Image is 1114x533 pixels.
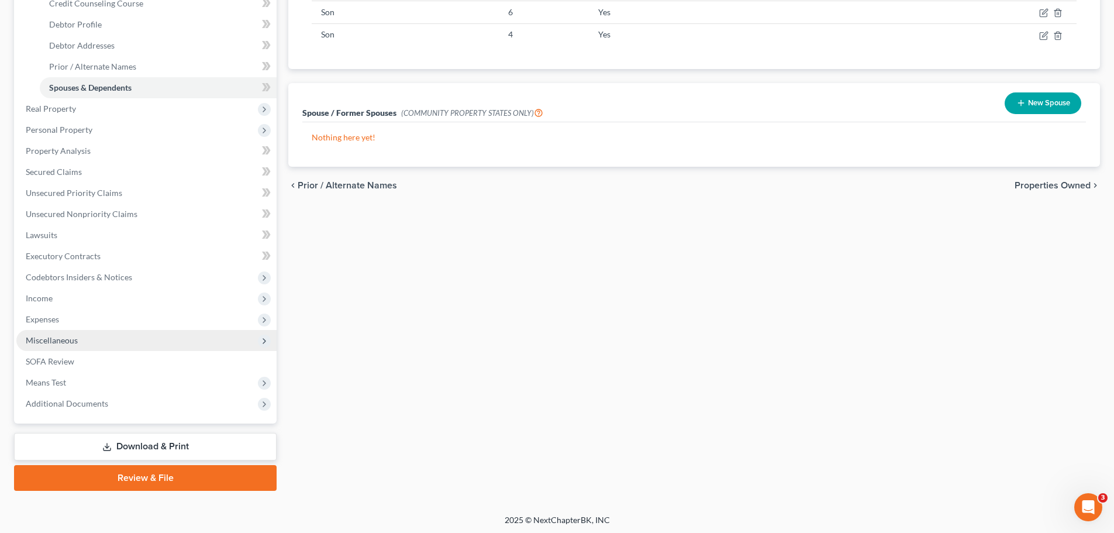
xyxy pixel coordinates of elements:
a: SOFA Review [16,351,277,372]
a: Spouses & Dependents [40,77,277,98]
button: chevron_left Prior / Alternate Names [288,181,397,190]
p: Nothing here yet! [312,132,1077,143]
span: Executory Contracts [26,251,101,261]
a: Debtor Profile [40,14,277,35]
span: Secured Claims [26,167,82,177]
iframe: Intercom live chat [1074,493,1102,521]
i: chevron_right [1091,181,1100,190]
i: chevron_left [288,181,298,190]
span: Real Property [26,104,76,114]
a: Unsecured Nonpriority Claims [16,204,277,225]
td: Yes [589,23,951,46]
span: Unsecured Nonpriority Claims [26,209,137,219]
span: Spouse / Former Spouses [302,108,396,118]
td: Son [312,1,499,23]
a: Lawsuits [16,225,277,246]
span: Debtor Profile [49,19,102,29]
a: Prior / Alternate Names [40,56,277,77]
a: Secured Claims [16,161,277,183]
span: 3 [1098,493,1108,503]
button: Properties Owned chevron_right [1015,181,1100,190]
span: (COMMUNITY PROPERTY STATES ONLY) [401,108,543,118]
span: Properties Owned [1015,181,1091,190]
span: Income [26,293,53,303]
span: Prior / Alternate Names [298,181,397,190]
td: Son [312,23,499,46]
span: Means Test [26,377,66,387]
button: New Spouse [1005,92,1081,114]
span: Lawsuits [26,230,57,240]
a: Unsecured Priority Claims [16,183,277,204]
span: Miscellaneous [26,335,78,345]
span: Expenses [26,314,59,324]
span: Prior / Alternate Names [49,61,136,71]
span: Unsecured Priority Claims [26,188,122,198]
td: 4 [499,23,588,46]
span: Codebtors Insiders & Notices [26,272,132,282]
a: Property Analysis [16,140,277,161]
a: Debtor Addresses [40,35,277,56]
span: Additional Documents [26,398,108,408]
a: Executory Contracts [16,246,277,267]
span: SOFA Review [26,356,74,366]
span: Debtor Addresses [49,40,115,50]
a: Review & File [14,465,277,491]
td: 6 [499,1,588,23]
span: Personal Property [26,125,92,135]
span: Spouses & Dependents [49,82,132,92]
td: Yes [589,1,951,23]
a: Download & Print [14,433,277,460]
span: Property Analysis [26,146,91,156]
